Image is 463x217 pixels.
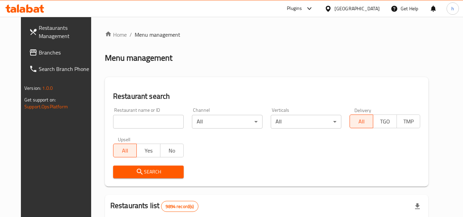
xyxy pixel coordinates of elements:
div: Plugins [287,4,302,13]
button: No [160,144,184,157]
span: Branches [39,48,93,57]
label: Upsell [118,137,131,142]
span: Get support on: [24,95,56,104]
span: All [116,146,134,156]
button: TGO [373,114,397,128]
a: Search Branch Phone [24,61,98,77]
button: Yes [136,144,160,157]
a: Restaurants Management [24,20,98,44]
a: Support.OpsPlatform [24,102,68,111]
span: Menu management [135,31,180,39]
div: All [271,115,341,129]
nav: breadcrumb [105,31,428,39]
a: Branches [24,44,98,61]
button: TMP [397,114,420,128]
span: No [163,146,181,156]
h2: Restaurants list [110,201,198,212]
button: All [113,144,137,157]
span: 9894 record(s) [161,203,198,210]
span: TMP [400,117,417,126]
a: Home [105,31,127,39]
div: [GEOGRAPHIC_DATA] [334,5,380,12]
span: 1.0.0 [42,84,53,93]
span: Restaurants Management [39,24,93,40]
span: All [353,117,370,126]
button: All [350,114,373,128]
h2: Menu management [105,52,172,63]
span: Search Branch Phone [39,65,93,73]
span: Version: [24,84,41,93]
span: Search [119,168,178,176]
h2: Restaurant search [113,91,420,101]
button: Search [113,166,184,178]
span: h [451,5,454,12]
div: Export file [409,198,426,215]
input: Search for restaurant name or ID.. [113,115,184,129]
div: Total records count [161,201,198,212]
span: TGO [376,117,394,126]
label: Delivery [354,108,371,112]
span: Yes [139,146,157,156]
div: All [192,115,263,129]
li: / [130,31,132,39]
